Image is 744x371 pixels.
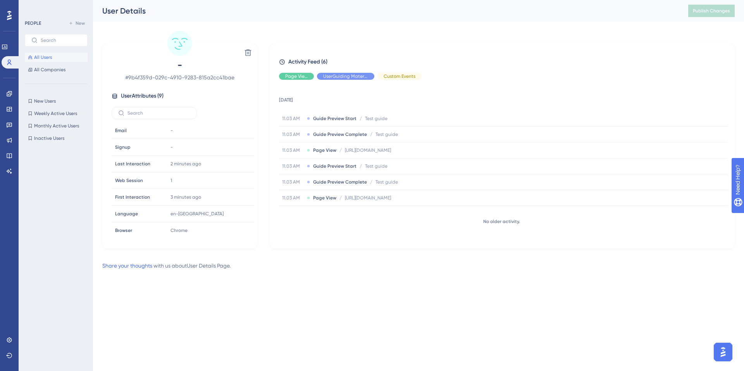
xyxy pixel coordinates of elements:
span: / [360,115,362,122]
input: Search [41,38,81,43]
span: Test guide [375,131,398,137]
span: / [370,131,372,137]
span: Custom Events [384,73,415,79]
span: Guide Preview Complete [313,131,367,137]
time: 3 minutes ago [170,194,201,200]
input: Search [127,110,190,116]
iframe: UserGuiding AI Assistant Launcher [711,340,735,364]
span: Last Interaction [115,161,150,167]
span: All Companies [34,67,65,73]
span: Inactive Users [34,135,64,141]
span: [URL][DOMAIN_NAME] [345,195,391,201]
a: Share your thoughts [102,263,152,269]
span: Weekly Active Users [34,110,77,117]
button: Inactive Users [25,134,88,143]
span: User Attributes ( 9 ) [121,91,164,101]
span: / [370,179,372,185]
span: - [170,144,173,150]
span: Language [115,211,138,217]
span: Guide Preview Start [313,163,356,169]
span: / [360,163,362,169]
span: New [76,20,85,26]
div: with us about User Details Page . [102,261,231,270]
div: No older activity. [279,218,724,225]
span: Browser [115,227,132,234]
div: User Details [102,5,669,16]
span: Need Help? [18,2,48,11]
span: 11.03 AM [282,163,304,169]
span: - [112,59,248,71]
span: Monthly Active Users [34,123,79,129]
button: All Users [25,53,88,62]
span: 11.03 AM [282,195,304,201]
span: Test guide [365,163,387,169]
button: Weekly Active Users [25,109,88,118]
span: [URL][DOMAIN_NAME] [345,147,391,153]
time: 2 minutes ago [170,161,201,167]
span: Publish Changes [693,8,730,14]
span: en-[GEOGRAPHIC_DATA] [170,211,224,217]
span: 11.03 AM [282,115,304,122]
button: Monthly Active Users [25,121,88,131]
span: UserGuiding Material [323,73,368,79]
button: New [66,19,88,28]
span: Email [115,127,127,134]
span: 11.03 AM [282,131,304,137]
span: 11.03 AM [282,147,304,153]
span: Page View [313,195,336,201]
span: Test guide [365,115,387,122]
button: Publish Changes [688,5,735,17]
span: # 9b4f359d-029c-4910-9283-815a2cc41bae [112,73,248,82]
span: Web Session [115,177,143,184]
span: All Users [34,54,52,60]
span: / [339,195,342,201]
div: PEOPLE [25,20,41,26]
span: Chrome [170,227,188,234]
span: Guide Preview Complete [313,179,367,185]
span: New Users [34,98,56,104]
td: [DATE] [279,86,728,111]
button: New Users [25,96,88,106]
span: Test guide [375,179,398,185]
span: Activity Feed (6) [288,57,327,67]
span: First Interaction [115,194,150,200]
span: Page View [313,147,336,153]
span: / [339,147,342,153]
span: 1 [170,177,172,184]
span: Guide Preview Start [313,115,356,122]
button: All Companies [25,65,88,74]
span: - [170,127,173,134]
span: 11.03 AM [282,179,304,185]
span: Signup [115,144,131,150]
span: Page View [285,73,308,79]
